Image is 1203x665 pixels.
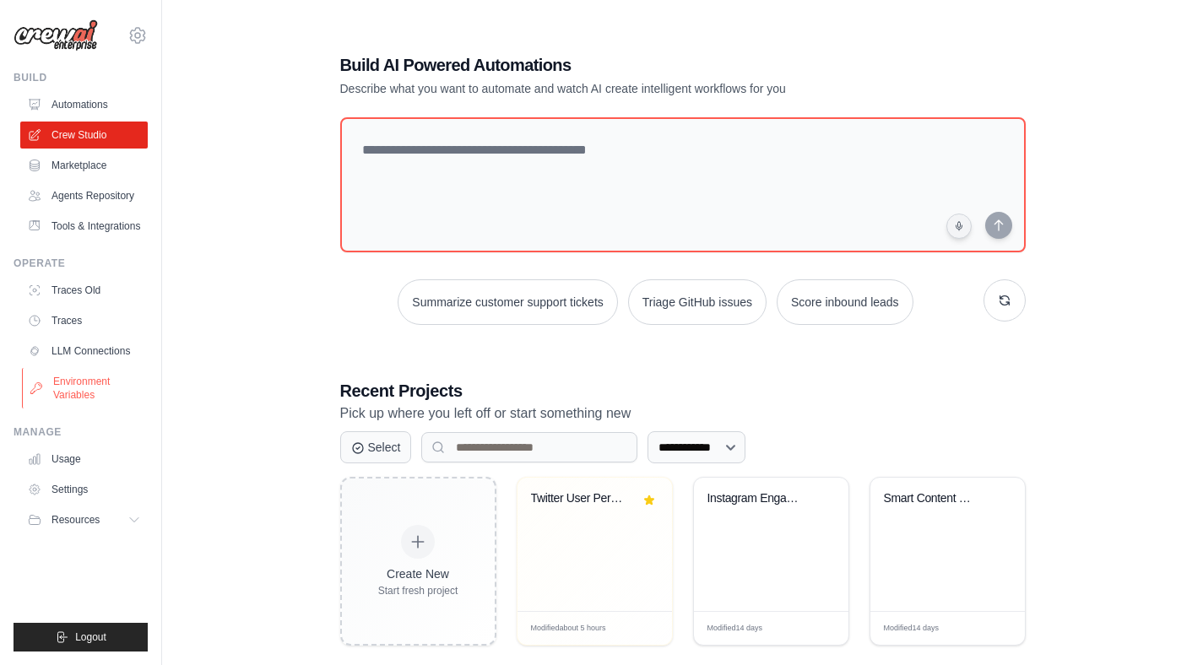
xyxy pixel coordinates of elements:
[20,277,148,304] a: Traces Old
[340,431,412,463] button: Select
[20,182,148,209] a: Agents Repository
[51,513,100,527] span: Resources
[22,368,149,408] a: Environment Variables
[20,476,148,503] a: Settings
[707,491,810,506] div: Instagram Engagement Analyzer
[20,307,148,334] a: Traces
[14,19,98,51] img: Logo
[20,91,148,118] a: Automations
[777,279,913,325] button: Score inbound leads
[340,379,1026,403] h3: Recent Projects
[1119,584,1203,665] iframe: Chat Widget
[984,279,1026,322] button: Get new suggestions
[707,623,763,635] span: Modified 14 days
[340,403,1026,424] p: Pick up where you left off or start something new
[398,279,617,325] button: Summarize customer support tickets
[378,565,458,582] div: Create New
[20,338,148,365] a: LLM Connections
[75,630,106,644] span: Logout
[340,80,908,97] p: Describe what you want to automate and watch AI create intelligent workflows for you
[20,446,148,473] a: Usage
[984,622,999,635] span: Edit
[884,623,940,635] span: Modified 14 days
[20,506,148,533] button: Resources
[14,257,148,270] div: Operate
[946,214,972,239] button: Click to speak your automation idea
[20,152,148,179] a: Marketplace
[808,622,822,635] span: Edit
[884,491,986,506] div: Smart Content Discovery & Curation
[378,584,458,597] div: Start fresh project
[20,213,148,240] a: Tools & Integrations
[531,623,606,635] span: Modified about 5 hours
[628,279,767,325] button: Triage GitHub issues
[14,425,148,439] div: Manage
[340,53,908,77] h1: Build AI Powered Automations
[531,491,633,506] div: Twitter User Persona Segmentation
[14,623,148,651] button: Logout
[20,122,148,149] a: Crew Studio
[639,491,658,510] button: Remove from favorites
[631,622,646,635] span: Edit
[14,71,148,84] div: Build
